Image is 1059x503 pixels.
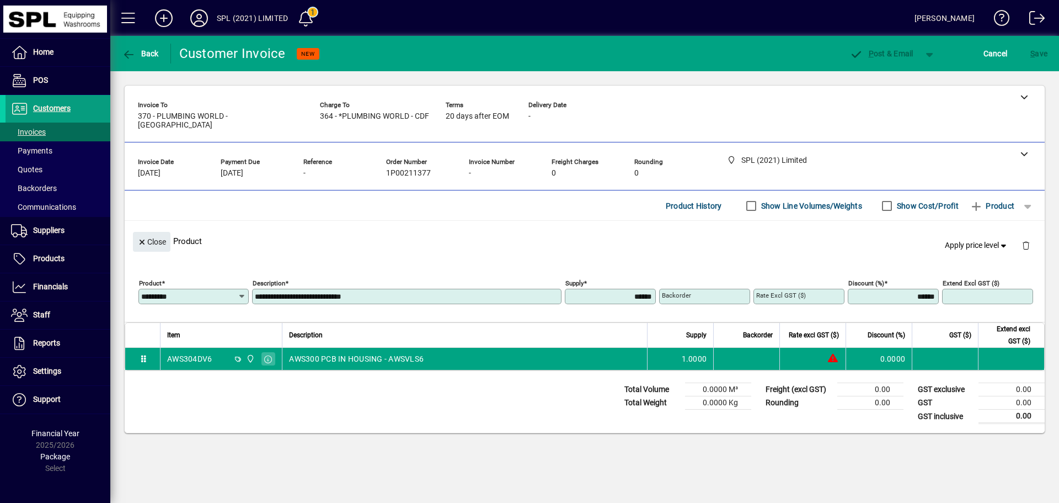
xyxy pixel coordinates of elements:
[386,169,431,178] span: 1P00211377
[869,49,874,58] span: P
[760,396,837,410] td: Rounding
[33,338,60,347] span: Reports
[912,383,978,396] td: GST exclusive
[760,383,837,396] td: Freight (excl GST)
[528,112,531,121] span: -
[33,395,61,404] span: Support
[945,240,1009,251] span: Apply price level
[978,396,1045,410] td: 0.00
[6,273,110,301] a: Financials
[666,197,722,215] span: Product History
[565,279,584,287] mat-label: Supply
[33,367,61,375] span: Settings
[634,169,639,178] span: 0
[33,254,65,263] span: Products
[685,396,751,410] td: 0.0000 Kg
[943,279,999,287] mat-label: Extend excl GST ($)
[619,396,685,410] td: Total Weight
[964,196,1020,216] button: Product
[662,292,691,299] mat-label: Backorder
[469,169,471,178] span: -
[243,353,256,365] span: SPL (2021) Limited
[446,112,509,121] span: 20 days after EOM
[301,50,315,57] span: NEW
[983,45,1008,62] span: Cancel
[125,221,1045,261] div: Product
[11,165,42,174] span: Quotes
[167,329,180,341] span: Item
[844,44,919,63] button: Post & Email
[978,410,1045,423] td: 0.00
[146,8,181,28] button: Add
[682,353,707,364] span: 1.0000
[110,44,171,63] app-page-header-button: Back
[217,9,288,27] div: SPL (2021) LIMITED
[167,353,212,364] div: AWS304DV6
[303,169,306,178] span: -
[6,160,110,179] a: Quotes
[133,232,170,252] button: Close
[33,76,48,84] span: POS
[6,123,110,141] a: Invoices
[6,198,110,216] a: Communications
[912,396,978,410] td: GST
[837,383,903,396] td: 0.00
[914,9,975,27] div: [PERSON_NAME]
[6,386,110,414] a: Support
[11,128,46,136] span: Invoices
[970,197,1014,215] span: Product
[119,44,162,63] button: Back
[6,301,110,329] a: Staff
[6,67,110,94] a: POS
[552,169,556,178] span: 0
[619,383,685,396] td: Total Volume
[11,184,57,193] span: Backorders
[686,329,707,341] span: Supply
[31,429,79,438] span: Financial Year
[138,112,303,130] span: 370 - PLUMBING WORLD - [GEOGRAPHIC_DATA]
[978,383,1045,396] td: 0.00
[868,329,905,341] span: Discount (%)
[1028,44,1050,63] button: Save
[137,233,166,251] span: Close
[949,329,971,341] span: GST ($)
[289,353,424,364] span: AWS300 PCB IN HOUSING - AWSVLS6
[940,236,1013,256] button: Apply price level
[33,104,71,113] span: Customers
[1013,232,1039,258] button: Delete
[6,179,110,198] a: Backorders
[221,169,243,178] span: [DATE]
[685,383,751,396] td: 0.0000 M³
[743,329,773,341] span: Backorder
[33,310,50,319] span: Staff
[6,217,110,245] a: Suppliers
[846,348,912,370] td: 0.0000
[986,2,1010,38] a: Knowledge Base
[179,45,286,62] div: Customer Invoice
[33,282,68,291] span: Financials
[11,203,76,211] span: Communications
[849,49,913,58] span: ost & Email
[6,358,110,385] a: Settings
[6,245,110,273] a: Products
[253,279,285,287] mat-label: Description
[895,200,959,211] label: Show Cost/Profit
[33,226,65,235] span: Suppliers
[139,279,162,287] mat-label: Product
[789,329,839,341] span: Rate excl GST ($)
[320,112,429,121] span: 364 - *PLUMBING WORLD - CDF
[837,396,903,410] td: 0.00
[6,39,110,66] a: Home
[981,44,1010,63] button: Cancel
[1013,240,1039,250] app-page-header-button: Delete
[848,279,884,287] mat-label: Discount (%)
[759,200,862,211] label: Show Line Volumes/Weights
[985,323,1030,347] span: Extend excl GST ($)
[181,8,217,28] button: Profile
[138,169,161,178] span: [DATE]
[1030,45,1047,62] span: ave
[912,410,978,423] td: GST inclusive
[11,146,52,155] span: Payments
[6,141,110,160] a: Payments
[40,452,70,461] span: Package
